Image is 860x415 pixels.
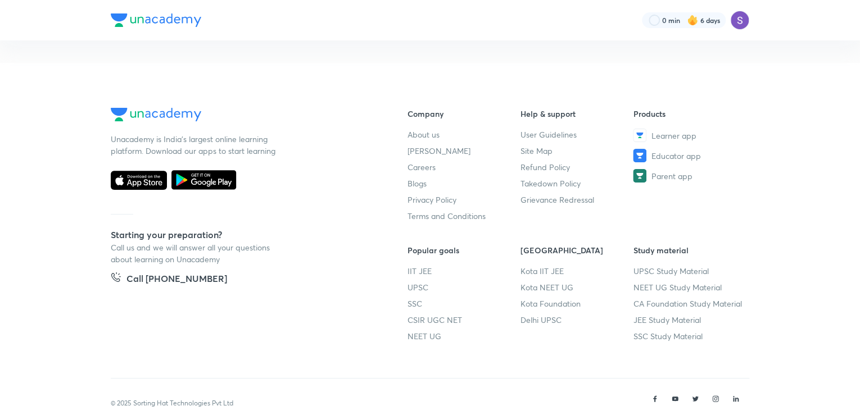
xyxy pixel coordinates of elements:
img: Company Logo [111,13,201,27]
img: Learner app [633,129,646,142]
a: User Guidelines [520,129,633,140]
span: Careers [408,161,436,173]
a: JEE Study Material [633,314,746,326]
a: [PERSON_NAME] [408,145,520,157]
a: NEET UG [408,330,520,342]
a: About us [408,129,520,140]
a: NEET UG Study Material [633,281,746,293]
a: Delhi UPSC [520,314,633,326]
p: © 2025 Sorting Hat Technologies Pvt Ltd [111,398,233,408]
a: Learner app [633,129,746,142]
a: Terms and Conditions [408,210,520,222]
img: Company Logo [111,108,201,121]
a: Refund Policy [520,161,633,173]
h6: Products [633,108,746,120]
h6: Study material [633,244,746,256]
h5: Starting your preparation? [111,228,372,241]
a: Company Logo [111,108,372,124]
a: Kota NEET UG [520,281,633,293]
h6: [GEOGRAPHIC_DATA] [520,244,633,256]
img: Parent app [633,169,646,183]
a: Blogs [408,177,520,189]
a: Grievance Redressal [520,194,633,206]
h5: Call [PHONE_NUMBER] [126,272,227,288]
a: Educator app [633,149,746,162]
a: Kota IIT JEE [520,265,633,277]
img: Educator app [633,149,646,162]
p: Unacademy is India’s largest online learning platform. Download our apps to start learning [111,133,279,157]
img: Sapara Premji [730,11,749,30]
a: Call [PHONE_NUMBER] [111,272,227,288]
a: Kota Foundation [520,298,633,309]
p: Call us and we will answer all your questions about learning on Unacademy [111,241,279,265]
a: Takedown Policy [520,177,633,189]
h6: Popular goals [408,244,520,256]
a: UPSC [408,281,520,293]
h6: Company [408,108,520,120]
a: CSIR UGC NET [408,314,520,326]
a: IIT JEE [408,265,520,277]
a: UPSC Study Material [633,265,746,277]
a: Careers [408,161,520,173]
h6: Help & support [520,108,633,120]
a: SSC [408,298,520,309]
a: Privacy Policy [408,194,520,206]
a: CA Foundation Study Material [633,298,746,309]
a: SSC Study Material [633,330,746,342]
a: Site Map [520,145,633,157]
span: Parent app [651,170,692,182]
img: streak [687,15,698,26]
span: Educator app [651,150,700,162]
span: Learner app [651,130,696,142]
a: Parent app [633,169,746,183]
